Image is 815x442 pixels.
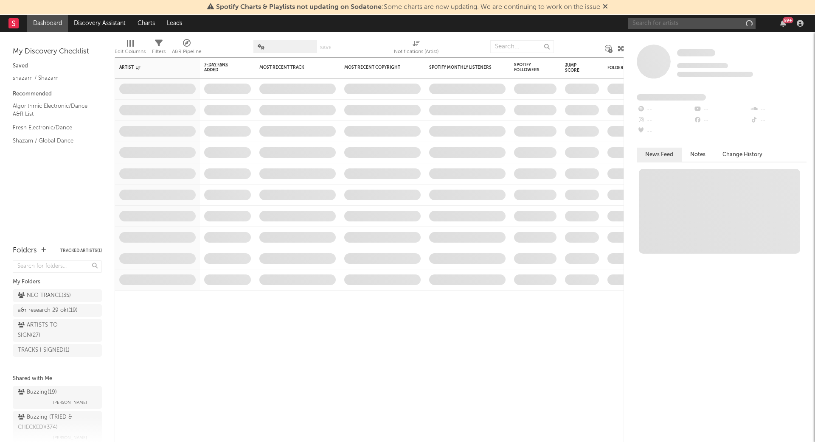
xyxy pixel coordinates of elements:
[677,72,753,77] span: 0 fans last week
[677,49,715,57] a: Some Artist
[18,412,95,433] div: Buzzing (TRIED & CHECKED) ( 374 )
[172,47,202,57] div: A&R Pipeline
[259,65,323,70] div: Most Recent Track
[13,89,102,99] div: Recommended
[13,73,93,83] a: shazam / Shazam
[216,4,600,11] span: : Some charts are now updating. We are continuing to work on the issue
[514,62,544,73] div: Spotify Followers
[628,18,756,29] input: Search for artists
[13,61,102,71] div: Saved
[204,62,238,73] span: 7-Day Fans Added
[60,249,102,253] button: Tracked Artists(1)
[161,15,188,32] a: Leads
[783,17,793,23] div: 99 +
[750,104,807,115] div: --
[18,291,71,301] div: NEO TRANCE ( 35 )
[53,397,87,408] span: [PERSON_NAME]
[603,4,608,11] span: Dismiss
[693,104,750,115] div: --
[714,148,771,162] button: Change History
[27,15,68,32] a: Dashboard
[780,20,786,27] button: 99+
[320,45,331,50] button: Save
[18,320,78,341] div: ARTISTS TO SIGN ( 27 )
[13,260,102,273] input: Search for folders...
[18,345,70,355] div: TRACKS I SIGNED ( 1 )
[115,36,146,61] div: Edit Columns
[13,374,102,384] div: Shared with Me
[13,319,102,342] a: ARTISTS TO SIGN(27)
[394,36,438,61] div: Notifications (Artist)
[677,49,715,56] span: Some Artist
[637,148,682,162] button: News Feed
[637,104,693,115] div: --
[677,63,728,68] span: Tracking Since: [DATE]
[68,15,132,32] a: Discovery Assistant
[490,40,554,53] input: Search...
[607,65,671,70] div: Folders
[637,115,693,126] div: --
[18,387,57,397] div: Buzzing ( 19 )
[637,126,693,137] div: --
[152,47,166,57] div: Filters
[13,246,37,256] div: Folders
[750,115,807,126] div: --
[13,47,102,57] div: My Discovery Checklist
[637,94,706,101] span: Fans Added by Platform
[13,277,102,287] div: My Folders
[13,304,102,317] a: a&r research 29 okt(19)
[565,63,586,73] div: Jump Score
[394,47,438,57] div: Notifications (Artist)
[119,65,183,70] div: Artist
[693,115,750,126] div: --
[344,65,408,70] div: Most Recent Copyright
[18,305,78,316] div: a&r research 29 okt ( 19 )
[132,15,161,32] a: Charts
[429,65,493,70] div: Spotify Monthly Listeners
[13,344,102,357] a: TRACKS I SIGNED(1)
[216,4,382,11] span: Spotify Charts & Playlists not updating on Sodatone
[152,36,166,61] div: Filters
[13,289,102,302] a: NEO TRANCE(35)
[13,136,93,145] a: Shazam / Global Dance
[682,148,714,162] button: Notes
[172,36,202,61] div: A&R Pipeline
[13,123,93,132] a: Fresh Electronic/Dance
[115,47,146,57] div: Edit Columns
[13,386,102,409] a: Buzzing(19)[PERSON_NAME]
[13,101,93,119] a: Algorithmic Electronic/Dance A&R List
